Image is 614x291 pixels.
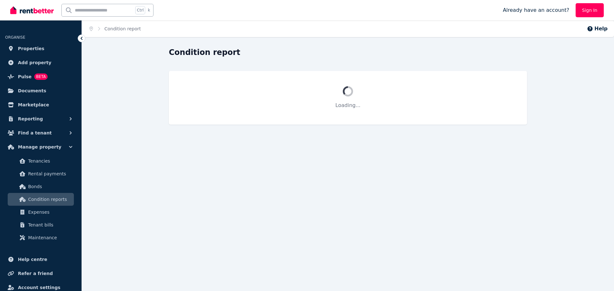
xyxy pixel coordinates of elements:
span: Find a tenant [18,129,52,137]
a: Sign In [576,3,604,17]
span: Pulse [18,73,32,80]
nav: Breadcrumb [82,20,149,37]
a: Help centre [5,253,76,266]
a: Documents [5,84,76,97]
span: Manage property [18,143,61,151]
img: RentBetter [10,5,54,15]
a: Properties [5,42,76,55]
span: k [148,8,150,13]
span: Marketplace [18,101,49,109]
a: Expenses [8,206,74,218]
span: Refer a friend [18,270,53,277]
button: Manage property [5,141,76,153]
a: Condition reports [8,193,74,206]
a: Tenancies [8,155,74,167]
span: Ctrl [135,6,145,14]
a: Bonds [8,180,74,193]
button: Help [587,25,608,33]
span: Help centre [18,256,47,263]
a: Refer a friend [5,267,76,280]
span: Add property [18,59,51,66]
span: Rental payments [28,170,71,178]
span: Tenant bills [28,221,71,229]
a: Add property [5,56,76,69]
span: Documents [18,87,46,95]
a: Marketplace [5,98,76,111]
span: Condition report [105,26,141,32]
a: PulseBETA [5,70,76,83]
span: Already have an account? [503,6,569,14]
span: Expenses [28,208,71,216]
span: Tenancies [28,157,71,165]
span: Reporting [18,115,43,123]
span: Bonds [28,183,71,190]
span: ORGANISE [5,35,25,40]
button: Reporting [5,112,76,125]
a: Maintenance [8,231,74,244]
span: BETA [34,73,48,80]
a: Tenant bills [8,218,74,231]
p: Loading... [184,102,512,109]
span: Properties [18,45,44,52]
button: Find a tenant [5,126,76,139]
a: Rental payments [8,167,74,180]
h1: Condition report [169,47,240,57]
span: Condition reports [28,195,71,203]
span: Maintenance [28,234,71,241]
